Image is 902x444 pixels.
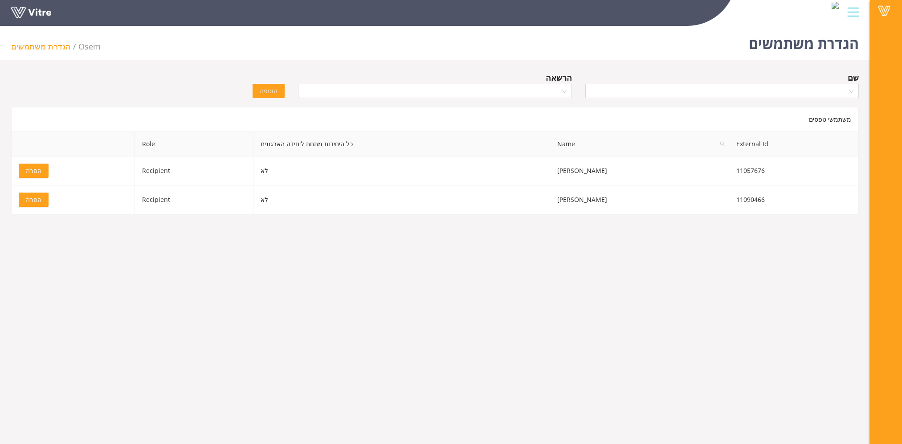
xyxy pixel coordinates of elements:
[253,156,550,185] td: לא
[546,71,572,84] div: הרשאה
[729,132,859,156] th: External Id
[19,164,49,178] button: הסרה
[11,107,859,132] div: משתמשי טפסים
[26,166,41,176] span: הסרה
[550,132,729,156] span: Name
[550,185,729,214] td: [PERSON_NAME]
[78,41,101,52] span: 402
[253,132,550,156] th: כל היחידות מתחת ליחידה הארגונית
[550,156,729,185] td: [PERSON_NAME]
[736,195,765,204] span: 11090466
[253,84,285,98] button: הוספה
[26,195,41,205] span: הסרה
[736,166,765,175] span: 11057676
[142,166,170,175] span: Recipient
[135,132,253,156] th: Role
[720,141,725,147] span: search
[716,132,729,156] span: search
[749,22,859,60] h1: הגדרת משתמשים
[253,185,550,214] td: לא
[142,195,170,204] span: Recipient
[11,40,78,53] li: הגדרת משתמשים
[848,71,859,84] div: שם
[19,193,49,207] button: הסרה
[832,2,839,9] img: 6a1c1025-01a5-4064-bb0d-63c8ef2f26d0.png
